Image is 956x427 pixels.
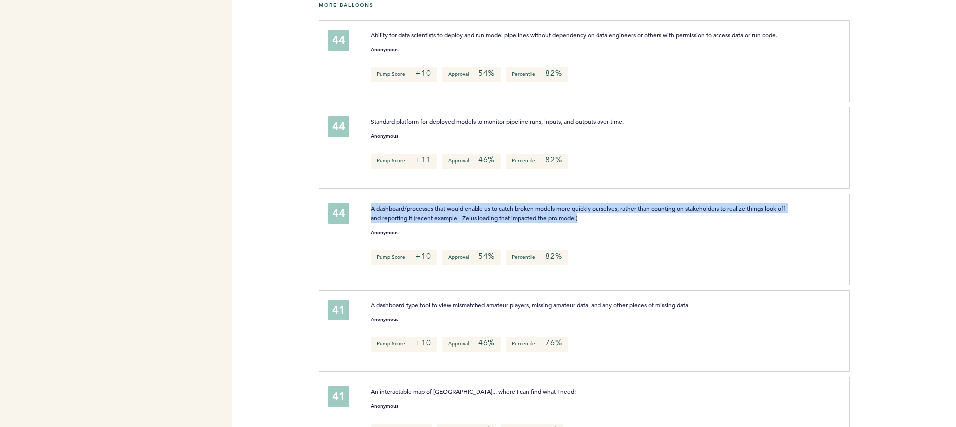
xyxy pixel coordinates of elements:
[442,337,501,352] p: Approval
[371,204,787,222] span: A dashboard/processes that would enable us to catch broken models more quickly ourselves, rather ...
[545,155,562,165] em: 82%
[478,251,495,261] em: 54%
[328,30,349,51] div: 44
[506,337,568,352] p: Percentile
[328,386,349,407] div: 41
[371,301,688,309] span: A dashboard-type tool to view mismatched amateur players, missing amateur data, and any other pie...
[506,154,568,169] p: Percentile
[478,68,495,78] em: 54%
[371,230,398,235] small: Anonymous
[442,154,501,169] p: Approval
[328,116,349,137] div: 44
[478,155,495,165] em: 46%
[442,250,501,265] p: Approval
[371,47,398,52] small: Anonymous
[371,337,437,352] p: Pump Score
[545,68,562,78] em: 82%
[319,2,949,8] h5: More Balloons
[545,251,562,261] em: 82%
[371,250,437,265] p: Pump Score
[371,404,398,409] small: Anonymous
[415,68,431,78] em: +10
[371,154,437,169] p: Pump Score
[328,203,349,224] div: 44
[415,251,431,261] em: +10
[442,67,501,82] p: Approval
[506,67,568,82] p: Percentile
[415,338,431,348] em: +10
[371,134,398,139] small: Anonymous
[371,387,576,395] span: An interactable map of [GEOGRAPHIC_DATA]... where I can find what I need!
[415,155,431,165] em: +11
[506,250,568,265] p: Percentile
[371,67,437,82] p: Pump Score
[545,338,562,348] em: 76%
[371,117,624,125] span: Standard platform for deployed models to monitor pipeline runs, inputs, and outputs over time.
[371,317,398,322] small: Anonymous
[371,31,777,39] span: Ability for data scientists to deploy and run model pipelines without dependency on data engineer...
[328,300,349,320] div: 41
[478,338,495,348] em: 46%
